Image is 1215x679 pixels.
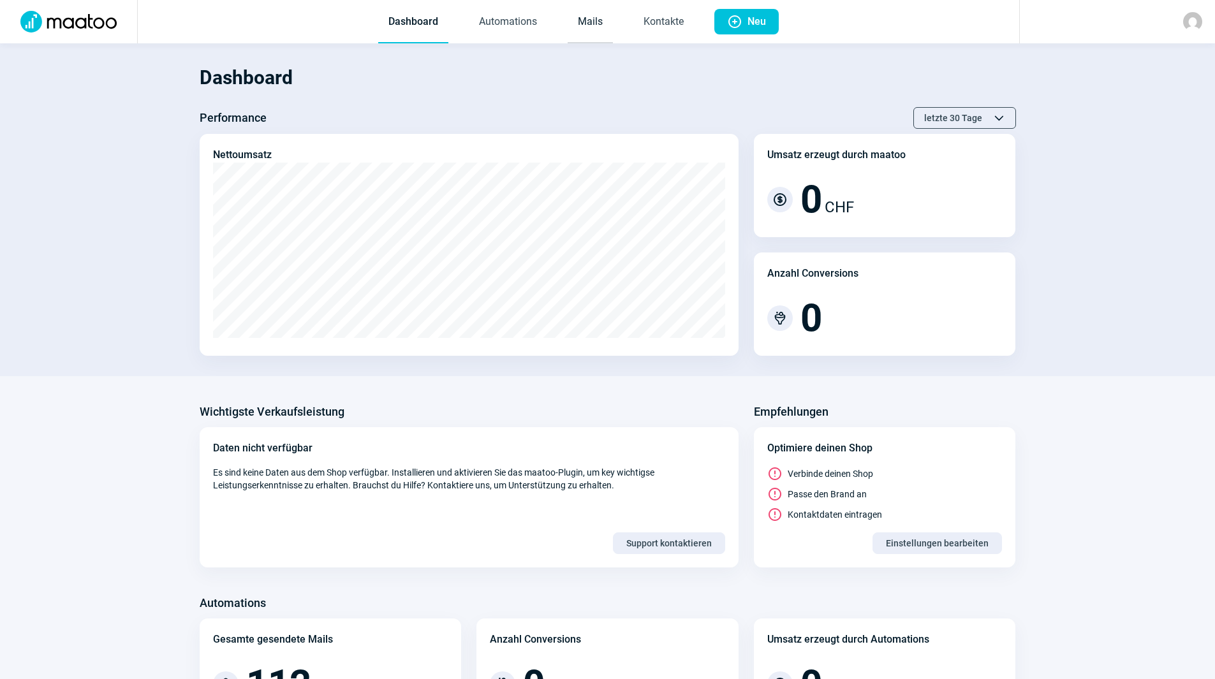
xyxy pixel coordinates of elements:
span: Es sind keine Daten aus dem Shop verfügbar. Installieren und aktivieren Sie das maatoo-Plugin, um... [213,466,725,492]
img: Logo [13,11,124,33]
div: Daten nicht verfügbar [213,441,725,456]
span: letzte 30 Tage [924,108,982,128]
div: Umsatz erzeugt durch maatoo [767,147,906,163]
a: Dashboard [378,1,448,43]
span: Neu [747,9,766,34]
h3: Performance [200,108,267,128]
button: Neu [714,9,779,34]
span: Passe den Brand an [788,488,867,500]
span: Verbinde deinen Shop [788,467,873,480]
button: Einstellungen bearbeiten [873,532,1002,554]
a: Automations [469,1,547,43]
h3: Empfehlungen [754,402,828,422]
a: Mails [568,1,613,43]
div: Anzahl Conversions [490,632,581,647]
img: avatar [1183,12,1202,31]
h3: Wichtigste Verkaufsleistung [200,402,344,422]
span: 0 [800,180,822,219]
div: Umsatz erzeugt durch Automations [767,632,929,647]
h3: Automations [200,593,266,613]
h1: Dashboard [200,56,1016,99]
span: Support kontaktieren [626,533,712,553]
div: Optimiere deinen Shop [767,441,1003,456]
div: Gesamte gesendete Mails [213,632,333,647]
button: Support kontaktieren [613,532,725,554]
span: Einstellungen bearbeiten [886,533,989,553]
span: Kontaktdaten eintragen [788,508,882,521]
a: Kontakte [633,1,694,43]
span: 0 [800,299,822,337]
div: Nettoumsatz [213,147,272,163]
div: Anzahl Conversions [767,266,858,281]
span: CHF [825,196,854,219]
